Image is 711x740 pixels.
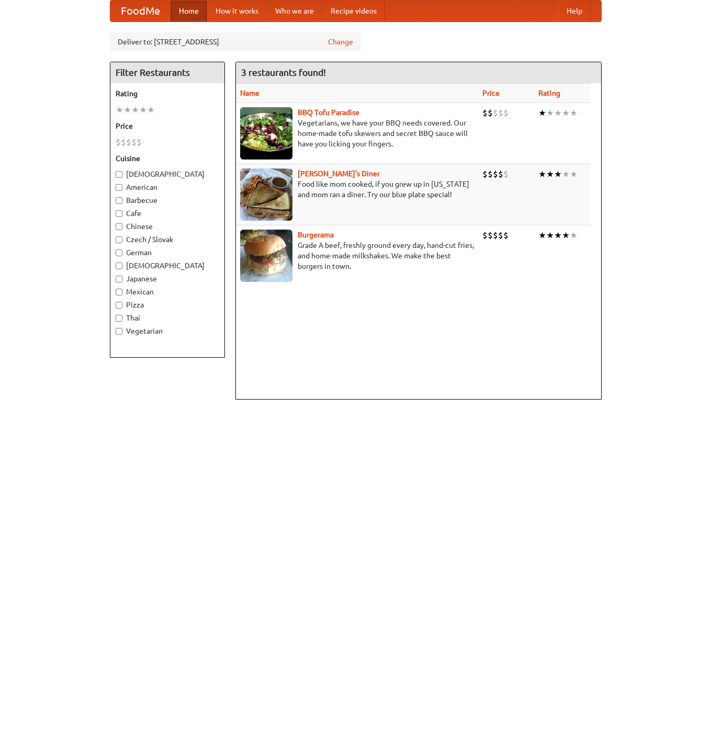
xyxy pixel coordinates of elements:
input: Chinese [116,223,122,230]
label: Cafe [116,208,219,219]
li: $ [488,107,493,119]
li: ★ [123,104,131,116]
h4: Filter Restaurants [110,62,224,83]
li: ★ [570,230,578,241]
p: Food like mom cooked, if you grew up in [US_STATE] and mom ran a diner. Try our blue plate special! [240,179,474,200]
a: Help [558,1,591,21]
li: ★ [546,107,554,119]
h5: Price [116,121,219,131]
li: $ [121,136,126,148]
li: ★ [538,168,546,180]
li: ★ [554,107,562,119]
li: $ [498,230,503,241]
p: Grade A beef, freshly ground every day, hand-cut fries, and home-made milkshakes. We make the bes... [240,240,474,271]
h5: Rating [116,88,219,99]
label: Barbecue [116,195,219,206]
li: $ [126,136,131,148]
li: $ [131,136,137,148]
a: Price [482,89,500,97]
li: ★ [562,168,570,180]
li: ★ [554,168,562,180]
a: Change [328,37,353,47]
li: $ [503,168,509,180]
ng-pluralize: 3 restaurants found! [241,67,326,77]
li: $ [488,168,493,180]
img: tofuparadise.jpg [240,107,292,160]
a: Burgerama [298,231,334,239]
input: Thai [116,315,122,322]
input: [DEMOGRAPHIC_DATA] [116,263,122,269]
label: American [116,182,219,192]
li: ★ [546,230,554,241]
input: Mexican [116,289,122,295]
li: $ [137,136,142,148]
a: How it works [207,1,267,21]
li: $ [498,107,503,119]
li: $ [482,168,488,180]
a: Recipe videos [322,1,385,21]
a: BBQ Tofu Paradise [298,108,359,117]
input: Czech / Slovak [116,236,122,243]
input: Japanese [116,276,122,282]
li: $ [482,230,488,241]
img: sallys.jpg [240,168,292,221]
input: [DEMOGRAPHIC_DATA] [116,171,122,178]
li: ★ [116,104,123,116]
li: ★ [538,107,546,119]
label: Thai [116,313,219,323]
h5: Cuisine [116,153,219,164]
div: Deliver to: [STREET_ADDRESS] [110,32,361,51]
label: Vegetarian [116,326,219,336]
a: FoodMe [110,1,171,21]
a: [PERSON_NAME]'s Diner [298,169,380,178]
label: [DEMOGRAPHIC_DATA] [116,260,219,271]
label: [DEMOGRAPHIC_DATA] [116,169,219,179]
a: Who we are [267,1,322,21]
input: German [116,249,122,256]
li: ★ [546,168,554,180]
label: Czech / Slovak [116,234,219,245]
input: Barbecue [116,197,122,204]
li: $ [493,107,498,119]
li: $ [482,107,488,119]
label: Japanese [116,274,219,284]
li: ★ [139,104,147,116]
p: Vegetarians, we have your BBQ needs covered. Our home-made tofu skewers and secret BBQ sauce will... [240,118,474,149]
li: ★ [562,230,570,241]
label: Pizza [116,300,219,310]
input: Cafe [116,210,122,217]
a: Home [171,1,207,21]
li: ★ [570,168,578,180]
li: $ [503,230,509,241]
input: Vegetarian [116,328,122,335]
li: ★ [554,230,562,241]
li: $ [503,107,509,119]
a: Rating [538,89,560,97]
input: American [116,184,122,191]
a: Name [240,89,259,97]
input: Pizza [116,302,122,309]
li: $ [116,136,121,148]
li: ★ [570,107,578,119]
label: Chinese [116,221,219,232]
li: $ [493,168,498,180]
img: burgerama.jpg [240,230,292,282]
li: ★ [147,104,155,116]
li: $ [493,230,498,241]
li: $ [498,168,503,180]
li: $ [488,230,493,241]
label: Mexican [116,287,219,297]
li: ★ [131,104,139,116]
label: German [116,247,219,258]
li: ★ [562,107,570,119]
li: ★ [538,230,546,241]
